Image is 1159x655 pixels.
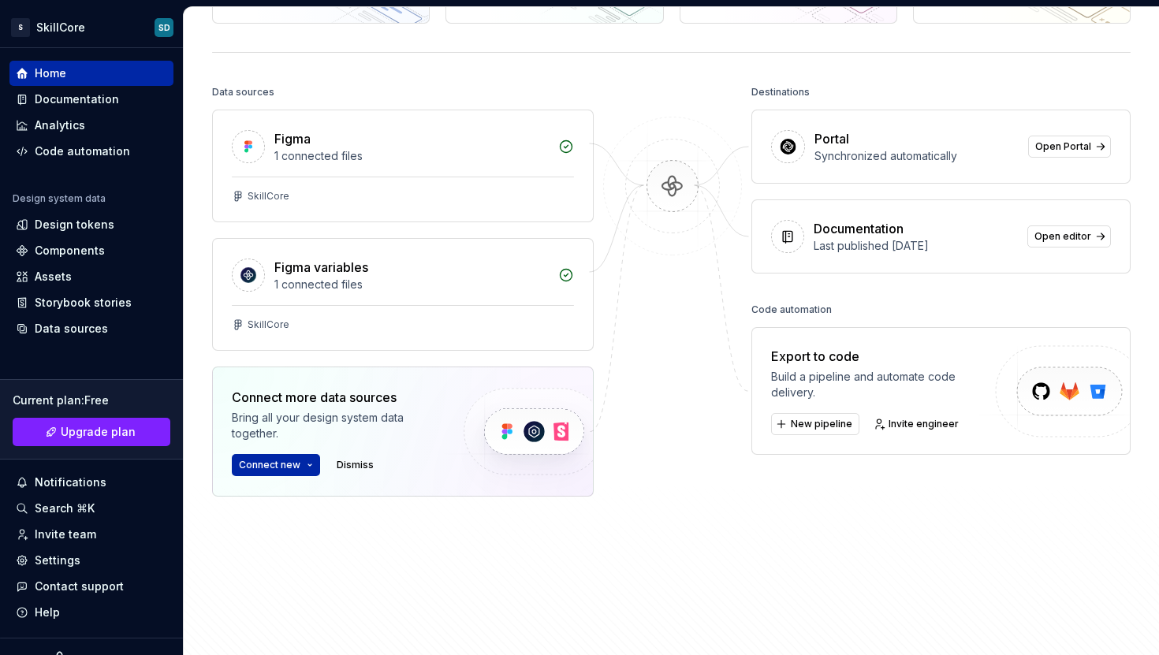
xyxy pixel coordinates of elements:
div: Current plan : Free [13,393,170,408]
div: Notifications [35,475,106,490]
button: Connect new [232,454,320,476]
div: Data sources [212,81,274,103]
a: Open Portal [1028,136,1111,158]
span: Open Portal [1035,140,1091,153]
div: Destinations [751,81,810,103]
div: Data sources [35,321,108,337]
a: Invite team [9,522,173,547]
a: Data sources [9,316,173,341]
div: 1 connected files [274,148,549,164]
div: SkillCore [36,20,85,35]
div: Contact support [35,579,124,594]
button: Notifications [9,470,173,495]
button: Help [9,600,173,625]
div: Portal [814,129,849,148]
a: Upgrade plan [13,418,170,446]
a: Storybook stories [9,290,173,315]
div: Synchronized automatically [814,148,1019,164]
div: Last published [DATE] [814,238,1018,254]
a: Documentation [9,87,173,112]
a: Components [9,238,173,263]
div: Assets [35,269,72,285]
a: Assets [9,264,173,289]
a: Figma1 connected filesSkillCore [212,110,594,222]
span: Dismiss [337,459,374,471]
div: Documentation [35,91,119,107]
span: Upgrade plan [61,424,136,440]
div: Code automation [35,143,130,159]
span: Open editor [1034,230,1091,243]
div: Connect more data sources [232,388,437,407]
div: Figma variables [274,258,368,277]
button: New pipeline [771,413,859,435]
a: Figma variables1 connected filesSkillCore [212,238,594,351]
div: Search ⌘K [35,501,95,516]
div: Figma [274,129,311,148]
div: Documentation [814,219,904,238]
button: SSkillCoreSD [3,10,180,44]
div: Components [35,243,105,259]
a: Settings [9,548,173,573]
button: Dismiss [330,454,381,476]
a: Open editor [1027,225,1111,247]
div: Code automation [751,299,832,321]
div: Bring all your design system data together. [232,410,437,441]
div: Invite team [35,527,96,542]
a: Invite engineer [869,413,966,435]
div: SkillCore [248,318,289,331]
div: Build a pipeline and automate code delivery. [771,369,997,400]
a: Design tokens [9,212,173,237]
div: Home [35,65,66,81]
div: SD [158,21,170,34]
div: Analytics [35,117,85,133]
button: Search ⌘K [9,496,173,521]
div: Export to code [771,347,997,366]
div: SkillCore [248,190,289,203]
a: Home [9,61,173,86]
a: Code automation [9,139,173,164]
div: Storybook stories [35,295,132,311]
span: New pipeline [791,418,852,430]
button: Contact support [9,574,173,599]
div: 1 connected files [274,277,549,292]
div: S [11,18,30,37]
span: Connect new [239,459,300,471]
div: Settings [35,553,80,568]
a: Analytics [9,113,173,138]
div: Design tokens [35,217,114,233]
span: Invite engineer [889,418,959,430]
div: Help [35,605,60,620]
div: Design system data [13,192,106,205]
